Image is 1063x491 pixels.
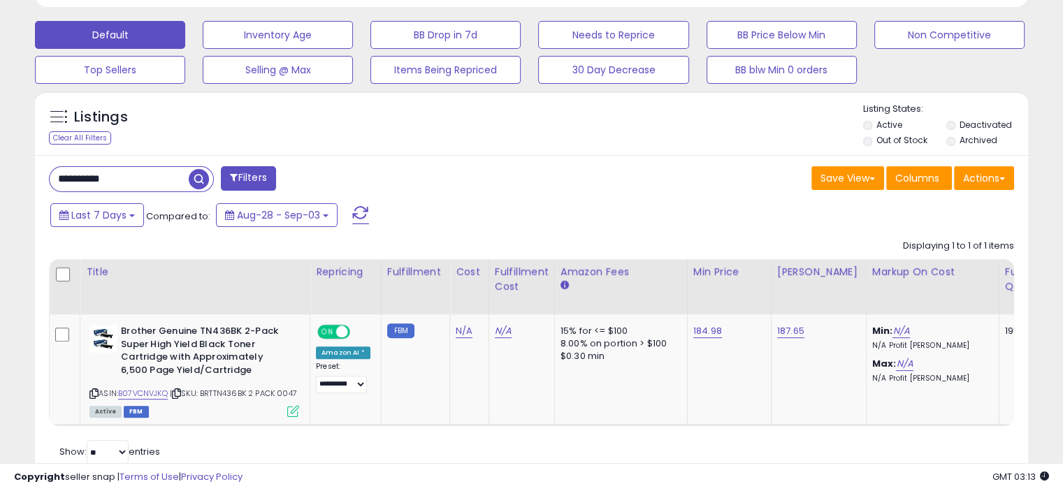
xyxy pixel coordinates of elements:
[903,240,1014,253] div: Displaying 1 to 1 of 1 items
[370,21,521,49] button: BB Drop in 7d
[50,203,144,227] button: Last 7 Days
[59,445,160,458] span: Show: entries
[561,325,677,337] div: 15% for <= $100
[872,357,897,370] b: Max:
[86,265,304,279] div: Title
[959,119,1011,131] label: Deactivated
[561,279,569,292] small: Amazon Fees.
[221,166,275,191] button: Filters
[876,134,927,146] label: Out of Stock
[876,119,902,131] label: Active
[954,166,1014,190] button: Actions
[495,265,549,294] div: Fulfillment Cost
[118,388,168,400] a: B07VCNVJKQ
[14,470,65,483] strong: Copyright
[811,166,884,190] button: Save View
[693,265,765,279] div: Min Price
[863,103,1028,116] p: Listing States:
[561,265,681,279] div: Amazon Fees
[538,21,688,49] button: Needs to Reprice
[319,326,336,338] span: ON
[316,265,375,279] div: Repricing
[35,56,185,84] button: Top Sellers
[561,337,677,350] div: 8.00% on portion > $100
[49,131,111,145] div: Clear All Filters
[456,265,483,279] div: Cost
[89,406,122,418] span: All listings currently available for purchase on Amazon
[124,406,149,418] span: FBM
[872,374,988,383] p: N/A Profit [PERSON_NAME]
[181,470,243,483] a: Privacy Policy
[35,21,185,49] button: Default
[237,208,320,222] span: Aug-28 - Sep-03
[203,56,353,84] button: Selling @ Max
[886,166,952,190] button: Columns
[959,134,997,146] label: Archived
[74,108,128,127] h5: Listings
[71,208,126,222] span: Last 7 Days
[872,341,988,351] p: N/A Profit [PERSON_NAME]
[387,323,414,338] small: FBM
[495,324,512,338] a: N/A
[895,171,939,185] span: Columns
[693,324,722,338] a: 184.98
[777,324,804,338] a: 187.65
[387,265,444,279] div: Fulfillment
[89,325,117,353] img: 41o+4Y52ZVL._SL40_.jpg
[872,324,893,337] b: Min:
[121,325,291,380] b: Brother Genuine TN436BK 2-Pack Super High Yield Black Toner Cartridge with Approximately 6,500 Pa...
[170,388,297,399] span: | SKU: BRTTN436BK 2 PACK 0047
[456,324,472,338] a: N/A
[348,326,370,338] span: OFF
[146,210,210,223] span: Compared to:
[14,471,243,484] div: seller snap | |
[89,325,299,416] div: ASIN:
[874,21,1025,49] button: Non Competitive
[538,56,688,84] button: 30 Day Decrease
[120,470,179,483] a: Terms of Use
[872,265,993,279] div: Markup on Cost
[316,346,370,359] div: Amazon AI *
[707,56,857,84] button: BB blw Min 0 orders
[1005,265,1053,294] div: Fulfillable Quantity
[561,350,677,362] div: $0.30 min
[777,265,860,279] div: [PERSON_NAME]
[707,21,857,49] button: BB Price Below Min
[896,357,913,371] a: N/A
[216,203,338,227] button: Aug-28 - Sep-03
[1005,325,1048,337] div: 195
[370,56,521,84] button: Items Being Repriced
[203,21,353,49] button: Inventory Age
[866,259,999,314] th: The percentage added to the cost of goods (COGS) that forms the calculator for Min & Max prices.
[316,362,370,393] div: Preset:
[892,324,909,338] a: N/A
[992,470,1049,483] span: 2025-09-11 03:13 GMT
